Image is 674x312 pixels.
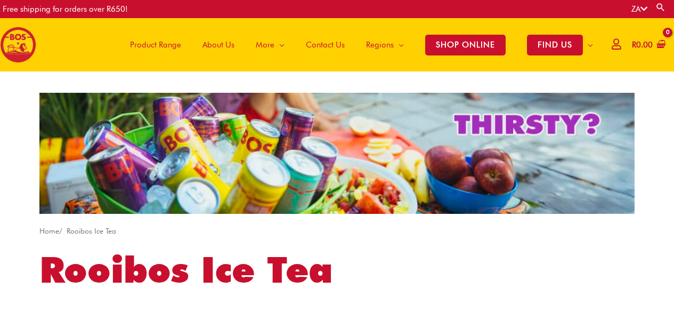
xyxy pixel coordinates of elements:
[256,29,274,61] span: More
[39,227,59,235] a: Home
[630,33,666,57] a: View Shopping Cart, empty
[295,18,355,71] a: Contact Us
[415,18,516,71] a: SHOP ONLINE
[306,29,345,61] span: Contact Us
[527,35,583,55] span: FIND US
[632,40,653,50] bdi: 0.00
[425,35,506,55] span: SHOP ONLINE
[655,2,666,12] a: Search button
[119,18,192,71] a: Product Range
[355,18,415,71] a: Regions
[192,18,245,71] a: About Us
[39,93,635,214] img: screenshot
[202,29,234,61] span: About Us
[39,245,635,295] h1: Rooibos Ice Tea
[632,40,636,50] span: R
[111,18,604,71] nav: Site Navigation
[130,29,181,61] span: Product Range
[631,4,647,14] a: ZA
[39,225,635,238] nav: Breadcrumb
[366,29,394,61] span: Regions
[245,18,295,71] a: More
